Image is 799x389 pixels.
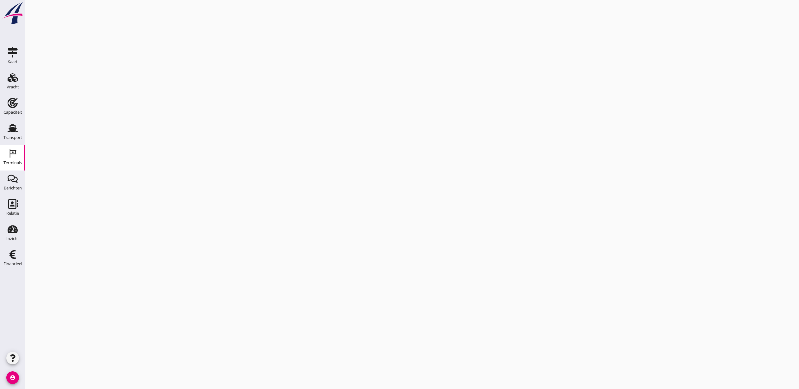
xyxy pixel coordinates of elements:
div: Inzicht [6,236,19,241]
i: account_circle [6,371,19,384]
div: Vracht [7,85,19,89]
div: Capaciteit [3,110,22,114]
img: logo-small.a267ee39.svg [1,2,24,25]
div: Terminals [3,161,22,165]
div: Financieel [3,262,22,266]
div: Relatie [6,211,19,215]
div: Kaart [8,60,18,64]
div: Transport [3,135,22,140]
div: Berichten [4,186,22,190]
